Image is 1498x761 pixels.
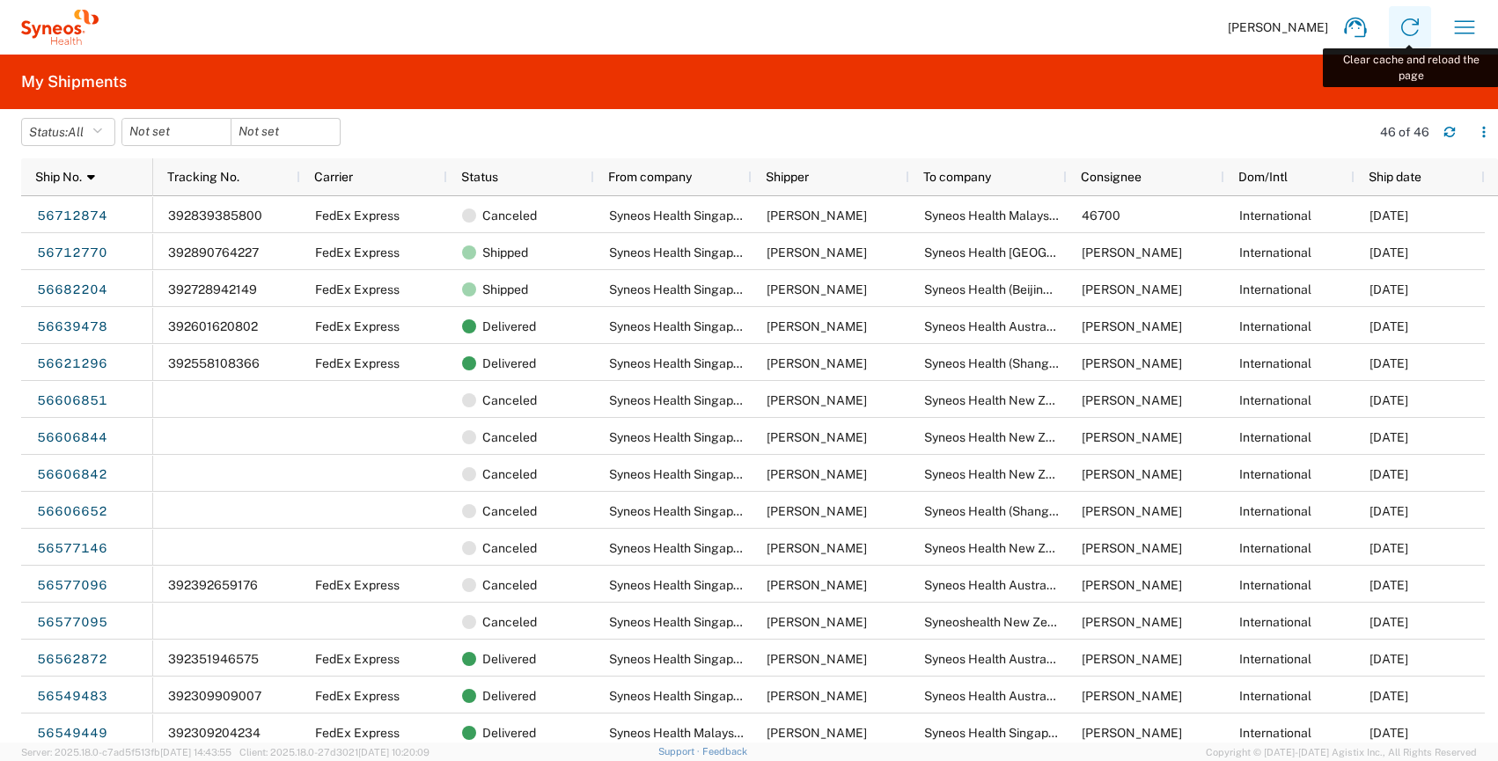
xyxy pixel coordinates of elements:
[315,689,400,703] span: FedEx Express
[924,615,1099,629] span: Syneoshealth New Zealand Ltd
[1369,726,1408,740] span: 08/21/2025
[168,209,262,223] span: 392839385800
[609,319,794,333] span: Syneos Health Singapore Pte Ltd
[767,356,867,370] span: Arturo Medina
[1369,504,1408,518] span: 08/27/2025
[168,245,259,260] span: 392890764227
[168,726,261,740] span: 392309204234
[609,282,794,296] span: Syneos Health Singapore Pte Ltd
[21,71,127,92] h2: My Shipments
[609,467,794,481] span: Syneos Health Singapore Pte Ltd
[1239,282,1311,296] span: International
[482,493,537,530] span: Canceled
[609,541,794,555] span: Syneos Health Singapore Pte Ltd
[658,746,702,757] a: Support
[1239,319,1311,333] span: International
[924,356,1115,370] span: Syneos Health (Shanghai) Inc. Ltd.
[461,170,498,184] span: Status
[767,615,867,629] span: Arturo Medina
[767,430,867,444] span: Arturo Medina
[1082,541,1182,555] span: Smita Boban
[1082,209,1120,223] span: 46700
[315,652,400,666] span: FedEx Express
[36,535,108,563] a: 56577146
[1082,689,1182,703] span: Tina Thorpe
[1369,319,1408,333] span: 08/28/2025
[1082,652,1182,666] span: Joel Reid
[1239,652,1311,666] span: International
[168,282,257,296] span: 392728942149
[609,578,794,592] span: Syneos Health Singapore Pte Ltd
[68,125,84,139] span: All
[608,170,692,184] span: From company
[358,747,430,757] span: [DATE] 10:20:09
[168,578,258,592] span: 392392659176
[1369,393,1408,407] span: 08/26/2025
[1380,124,1429,140] div: 46 of 46
[1238,170,1288,184] span: Dom/Intl
[36,239,108,267] a: 56712770
[314,170,353,184] span: Carrier
[1239,504,1311,518] span: International
[767,578,867,592] span: Arturo Medina
[482,197,537,234] span: Canceled
[1369,467,1408,481] span: 08/26/2025
[609,504,794,518] span: Syneos Health Singapore Pte Ltd
[36,720,108,748] a: 56549449
[315,209,400,223] span: FedEx Express
[924,652,1101,666] span: Syneos Health Australia Pty Ltd
[1082,393,1182,407] span: Jemma Arnold
[36,276,108,304] a: 56682204
[924,726,1109,740] span: Syneos Health Singapore Pte Ltd
[36,202,108,230] a: 56712874
[160,747,231,757] span: [DATE] 14:43:55
[924,541,1105,555] span: Syneos Health New Zealand Ltd
[1239,209,1311,223] span: International
[167,170,239,184] span: Tracking No.
[767,282,867,296] span: Arturo Medina
[21,118,115,146] button: Status:All
[1206,744,1477,760] span: Copyright © [DATE]-[DATE] Agistix Inc., All Rights Reserved
[168,319,258,333] span: 392601620802
[1369,356,1408,370] span: 08/28/2025
[1369,689,1408,703] span: 08/21/2025
[315,282,400,296] span: FedEx Express
[482,419,537,456] span: Canceled
[1369,282,1408,296] span: 09/03/2025
[1239,578,1311,592] span: International
[1239,245,1311,260] span: International
[924,319,1101,333] span: Syneos Health Australia Pty Ltd
[36,572,108,600] a: 56577096
[767,319,867,333] span: Arturo Medina
[1082,282,1182,296] span: Sunny Wang
[315,319,400,333] span: FedEx Express
[609,245,794,260] span: Syneos Health Singapore Pte Ltd
[36,313,108,341] a: 56639478
[1369,541,1408,555] span: 08/22/2025
[36,498,108,526] a: 56606652
[36,683,108,711] a: 56549483
[1082,467,1182,481] span: Jemma Arnold
[36,424,108,452] a: 56606844
[122,119,231,145] input: Not set
[1239,467,1311,481] span: International
[1082,356,1182,370] span: Aviva Hu
[231,119,340,145] input: Not set
[1369,578,1408,592] span: 08/22/2025
[1239,615,1311,629] span: International
[609,209,794,223] span: Syneos Health Singapore Pte Ltd
[482,714,536,751] span: Delivered
[1082,578,1182,592] span: Joel Reid
[609,615,794,629] span: Syneos Health Singapore Pte Ltd
[36,646,108,674] a: 56562872
[36,387,108,415] a: 56606851
[315,726,400,740] span: FedEx Express
[1082,504,1182,518] span: Aviva Hu
[924,689,1101,703] span: Syneos Health Australia Pty Ltd
[924,393,1128,407] span: Syneos Health New Zealand Limited
[924,578,1101,592] span: Syneos Health Australia Pty Ltd
[609,726,793,740] span: Syneos Health Malaysia Sdn Bhd
[767,467,867,481] span: Arturo Medina
[1228,19,1328,35] span: [PERSON_NAME]
[35,170,82,184] span: Ship No.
